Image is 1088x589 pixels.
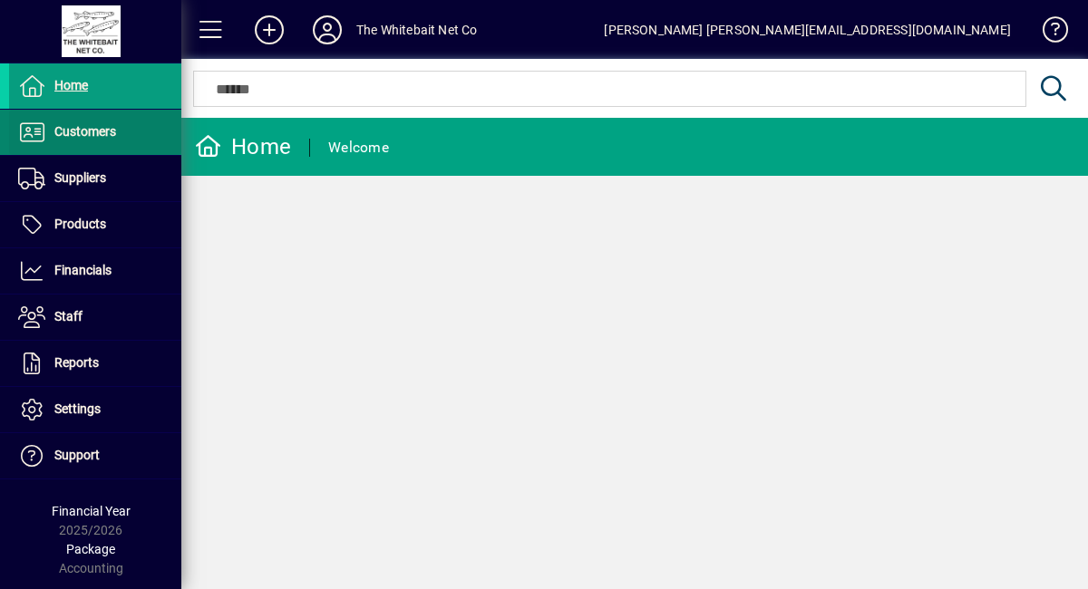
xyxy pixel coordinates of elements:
[9,387,181,432] a: Settings
[54,448,100,462] span: Support
[54,124,116,139] span: Customers
[54,217,106,231] span: Products
[298,14,356,46] button: Profile
[52,504,131,518] span: Financial Year
[54,401,101,416] span: Settings
[54,170,106,185] span: Suppliers
[356,15,478,44] div: The Whitebait Net Co
[1029,4,1065,63] a: Knowledge Base
[9,248,181,294] a: Financials
[9,341,181,386] a: Reports
[9,294,181,340] a: Staff
[66,542,115,556] span: Package
[54,355,99,370] span: Reports
[328,133,389,162] div: Welcome
[9,110,181,155] a: Customers
[54,78,88,92] span: Home
[240,14,298,46] button: Add
[9,433,181,478] a: Support
[54,263,112,277] span: Financials
[604,15,1011,44] div: [PERSON_NAME] [PERSON_NAME][EMAIL_ADDRESS][DOMAIN_NAME]
[195,132,291,161] div: Home
[9,202,181,247] a: Products
[54,309,83,323] span: Staff
[9,156,181,201] a: Suppliers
